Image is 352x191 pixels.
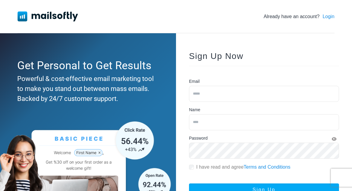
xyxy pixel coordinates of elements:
[189,135,207,141] label: Password
[332,137,337,141] i: Show Password
[189,78,200,85] label: Email
[17,57,156,74] div: Get Personal to Get Results
[189,51,243,61] span: Sign Up Now
[323,13,334,20] a: Login
[18,11,78,21] img: Mailsoftly
[17,74,156,104] div: Powerful & cost-effective email marketing tool to make you stand out between mass emails. Backed ...
[244,164,291,170] a: Terms and Conditions
[196,163,290,171] label: I have read and agree
[189,107,200,113] label: Name
[264,13,334,20] div: Already have an account?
